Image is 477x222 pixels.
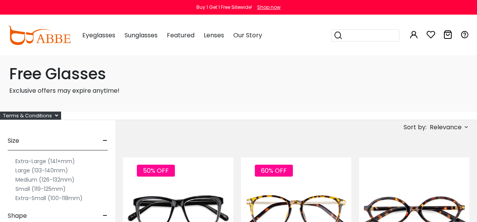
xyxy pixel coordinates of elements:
img: abbeglasses.com [8,26,71,45]
label: Extra-Small (100-118mm) [15,194,83,203]
label: Large (133-140mm) [15,166,68,175]
div: Buy 1 Get 1 Free Sitewide! [196,4,252,11]
label: Extra-Large (141+mm) [15,157,75,166]
span: Featured [167,31,194,40]
p: Exclusive offers may expire anytime! [9,86,468,95]
span: Our Story [233,31,262,40]
span: 60% OFF [255,165,293,177]
a: Shop now [253,4,281,10]
span: Lenses [204,31,224,40]
span: 50% OFF [137,165,175,177]
label: Medium (126-132mm) [15,175,75,184]
div: Shop now [257,4,281,11]
h1: Free Glasses [9,65,468,83]
span: Relevance [430,120,462,134]
span: Sort by: [404,123,427,132]
label: Small (119-125mm) [15,184,66,194]
span: Eyeglasses [82,31,115,40]
span: - [103,132,108,150]
span: Sunglasses [125,31,158,40]
span: Size [8,132,19,150]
